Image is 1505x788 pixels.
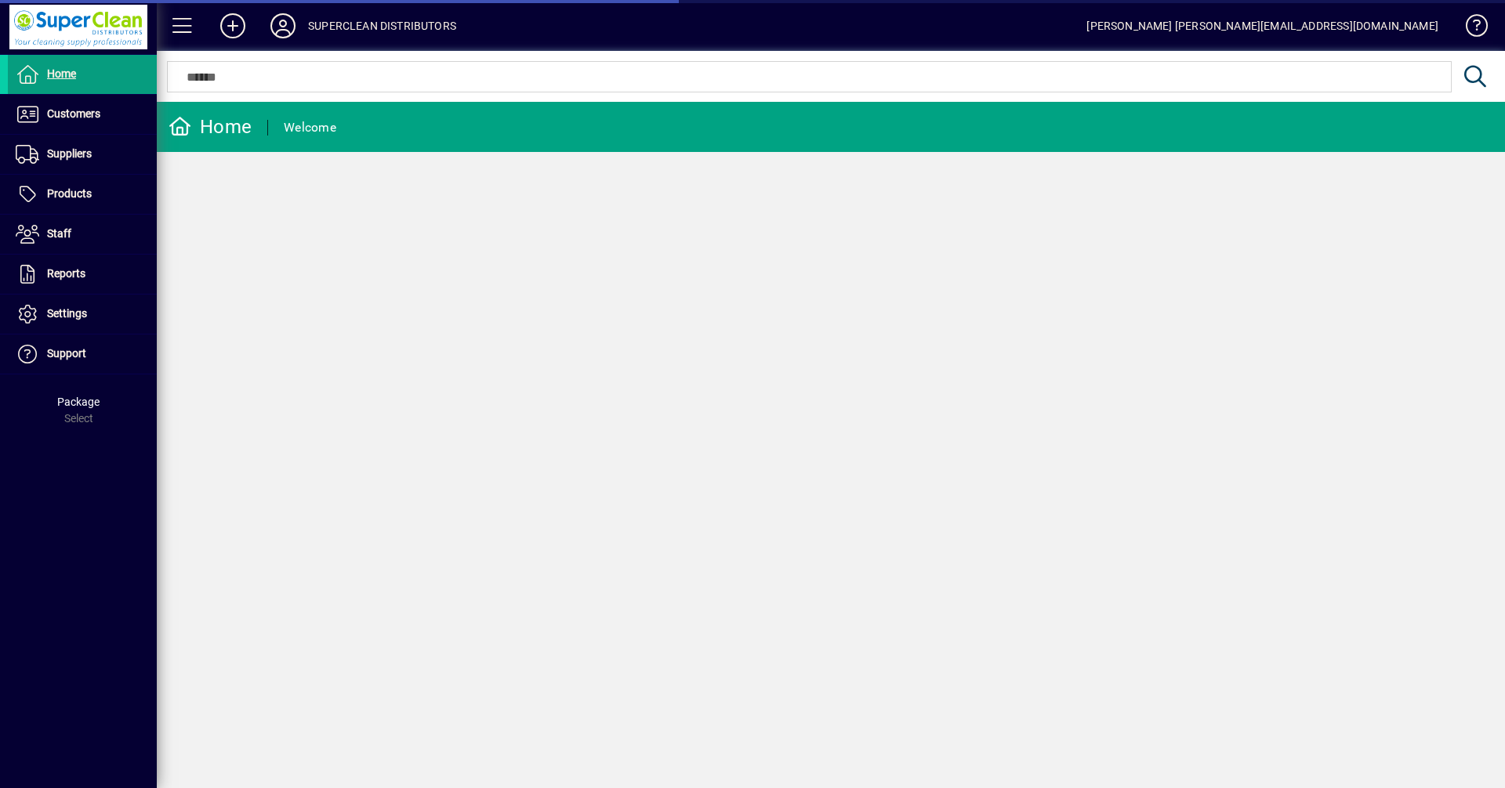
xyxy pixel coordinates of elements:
a: Support [8,334,157,374]
span: Reports [47,267,85,280]
a: Knowledge Base [1454,3,1485,54]
span: Home [47,67,76,80]
span: Products [47,187,92,200]
div: [PERSON_NAME] [PERSON_NAME][EMAIL_ADDRESS][DOMAIN_NAME] [1086,13,1438,38]
span: Customers [47,107,100,120]
span: Package [57,396,100,408]
div: Welcome [284,115,336,140]
span: Settings [47,307,87,320]
a: Reports [8,255,157,294]
span: Staff [47,227,71,240]
div: Home [169,114,252,139]
a: Staff [8,215,157,254]
a: Customers [8,95,157,134]
span: Suppliers [47,147,92,160]
a: Products [8,175,157,214]
button: Profile [258,12,308,40]
div: SUPERCLEAN DISTRIBUTORS [308,13,456,38]
a: Suppliers [8,135,157,174]
button: Add [208,12,258,40]
a: Settings [8,295,157,334]
span: Support [47,347,86,360]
